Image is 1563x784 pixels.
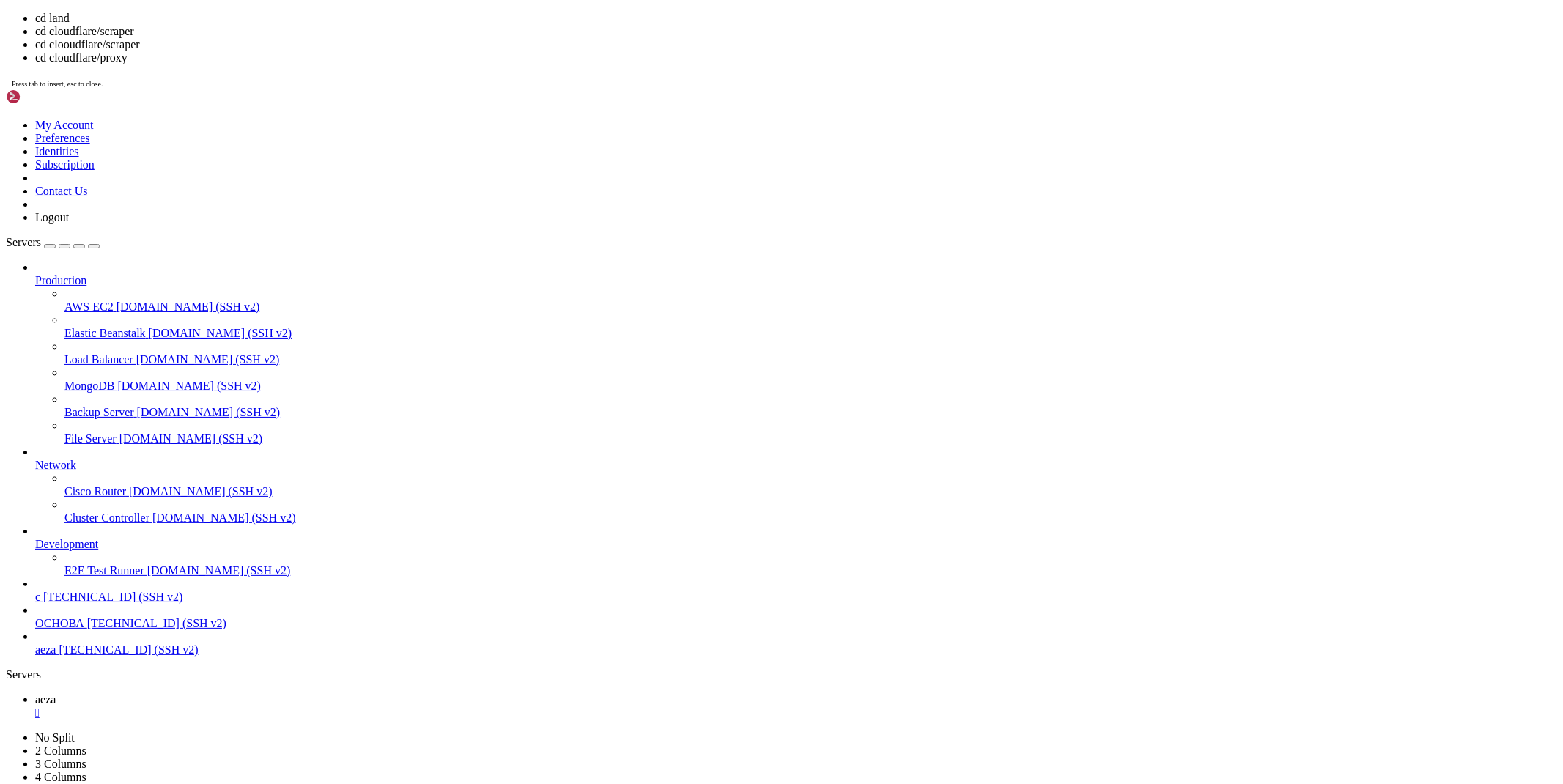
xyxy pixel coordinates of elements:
[64,406,1557,419] a: Backup Server [DOMAIN_NAME] (SSH v2)
[35,577,1557,604] li: с [TECHNICAL_ID] (SSH v2)
[64,564,144,577] span: E2E Test Runner
[137,406,281,418] span: [DOMAIN_NAME] (SSH v2)
[6,130,1372,143] x-row: Memory usage: 42% IPv4 address for ens3: [TECHNICAL_ID]
[6,236,100,248] a: Servers
[6,280,1372,292] x-row: Enable ESM Apps to receive additional future security updates.
[136,353,280,366] span: [DOMAIN_NAME] (SSH v2)
[35,617,1557,630] a: ОСНОВА [TECHNICAL_ID] (SSH v2)
[149,327,292,339] span: [DOMAIN_NAME] (SSH v2)
[64,498,1557,525] li: Cluster Controller [DOMAIN_NAME] (SSH v2)
[64,393,1557,419] li: Backup Server [DOMAIN_NAME] (SSH v2)
[35,12,1557,25] li: cd land
[35,744,86,757] a: 2 Columns
[35,25,1557,38] li: cd cloudflare/scraper
[43,591,182,603] span: [TECHNICAL_ID] (SSH v2)
[64,485,126,498] span: Cisco Router
[35,51,1557,64] li: cd cloudflare/proxy
[64,327,146,339] span: Elastic Beanstalk
[35,145,79,158] a: Identities
[6,106,1372,118] x-row: System load: 0.03 Processes: 107
[35,158,95,171] a: Subscription
[119,432,263,445] span: [DOMAIN_NAME] (SSH v2)
[35,185,88,197] a: Contact Us
[6,355,1372,367] x-row: root@homelyflesh:~# cd
[64,511,1557,525] a: Cluster Controller [DOMAIN_NAME] (SSH v2)
[35,706,1557,720] a: 
[64,380,114,392] span: MongoDB
[64,314,1557,340] li: Elastic Beanstalk [DOMAIN_NAME] (SSH v2)
[6,668,1557,681] div: Servers
[35,274,86,286] span: Production
[35,643,1557,657] a: aeza [TECHNICAL_ID] (SSH v2)
[35,731,75,744] a: No Split
[64,419,1557,445] li: File Server [DOMAIN_NAME] (SSH v2)
[117,300,260,313] span: [DOMAIN_NAME] (SSH v2)
[6,292,1372,305] x-row: See [URL][DOMAIN_NAME] or run: sudo pro status
[117,380,261,392] span: [DOMAIN_NAME] (SSH v2)
[148,355,154,367] div: (23, 28)
[35,693,1557,720] a: aeza
[6,43,1372,56] x-row: * Management: [URL][DOMAIN_NAME]
[64,353,133,366] span: Load Balancer
[6,89,90,104] img: Shellngn
[87,617,226,629] span: [TECHNICAL_ID] (SSH v2)
[6,143,1372,155] x-row: Swap usage: 4% IPv6 address for ens3: [TECHNICAL_ID]
[35,693,56,706] span: aeza
[12,80,103,88] span: Press tab to insert, esc to close.
[129,485,273,498] span: [DOMAIN_NAME] (SSH v2)
[6,330,1372,342] x-row: *** System restart required ***
[64,511,149,524] span: Cluster Controller
[35,459,76,471] span: Network
[64,432,117,445] span: File Server
[35,630,1557,657] li: aeza [TECHNICAL_ID] (SSH v2)
[64,366,1557,393] li: MongoDB [DOMAIN_NAME] (SSH v2)
[35,538,98,550] span: Development
[35,261,1557,445] li: Production
[64,380,1557,393] a: MongoDB [DOMAIN_NAME] (SSH v2)
[6,255,1372,267] x-row: 0 updates can be applied immediately.
[64,432,1557,445] a: File Server [DOMAIN_NAME] (SSH v2)
[35,211,69,223] a: Logout
[35,604,1557,630] li: ОСНОВА [TECHNICAL_ID] (SSH v2)
[64,472,1557,498] li: Cisco Router [DOMAIN_NAME] (SSH v2)
[35,591,40,603] span: с
[6,342,1372,355] x-row: Last login: [DATE] from [TECHNICAL_ID]
[6,56,1372,68] x-row: * Support: [URL][DOMAIN_NAME]
[35,119,94,131] a: My Account
[64,406,134,418] span: Backup Server
[152,511,296,524] span: [DOMAIN_NAME] (SSH v2)
[64,485,1557,498] a: Cisco Router [DOMAIN_NAME] (SSH v2)
[6,236,41,248] span: Servers
[35,591,1557,604] a: с [TECHNICAL_ID] (SSH v2)
[6,31,1372,43] x-row: * Documentation: [URL][DOMAIN_NAME]
[6,168,1372,180] x-row: * Strictly confined Kubernetes makes edge and IoT secure. Learn how MicroK8s
[35,132,90,144] a: Preferences
[35,758,86,770] a: 3 Columns
[64,300,114,313] span: AWS EC2
[64,353,1557,366] a: Load Balancer [DOMAIN_NAME] (SSH v2)
[35,617,84,629] span: ОСНОВА
[6,230,1372,243] x-row: Expanded Security Maintenance for Applications is not enabled.
[6,205,1372,218] x-row: [URL][DOMAIN_NAME]
[59,643,198,656] span: [TECHNICAL_ID] (SSH v2)
[64,287,1557,314] li: AWS EC2 [DOMAIN_NAME] (SSH v2)
[6,81,1372,93] x-row: System information as of [DATE]
[35,459,1557,472] a: Network
[35,274,1557,287] a: Production
[64,300,1557,314] a: AWS EC2 [DOMAIN_NAME] (SSH v2)
[64,340,1557,366] li: Load Balancer [DOMAIN_NAME] (SSH v2)
[35,771,86,783] a: 4 Columns
[35,525,1557,577] li: Development
[35,643,56,656] span: aeza
[6,118,1372,130] x-row: Usage of /: 22.7% of 29.44GB Users logged in: 0
[64,551,1557,577] li: E2E Test Runner [DOMAIN_NAME] (SSH v2)
[6,180,1372,193] x-row: just raised the bar for easy, resilient and secure K8s cluster deployment.
[64,564,1557,577] a: E2E Test Runner [DOMAIN_NAME] (SSH v2)
[35,538,1557,551] a: Development
[147,564,291,577] span: [DOMAIN_NAME] (SSH v2)
[35,38,1557,51] li: cd clooudflare/scraper
[64,327,1557,340] a: Elastic Beanstalk [DOMAIN_NAME] (SSH v2)
[6,6,1372,18] x-row: Welcome to Ubuntu 24.04.3 LTS (GNU/Linux 6.8.0-48-generic x86_64)
[35,445,1557,525] li: Network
